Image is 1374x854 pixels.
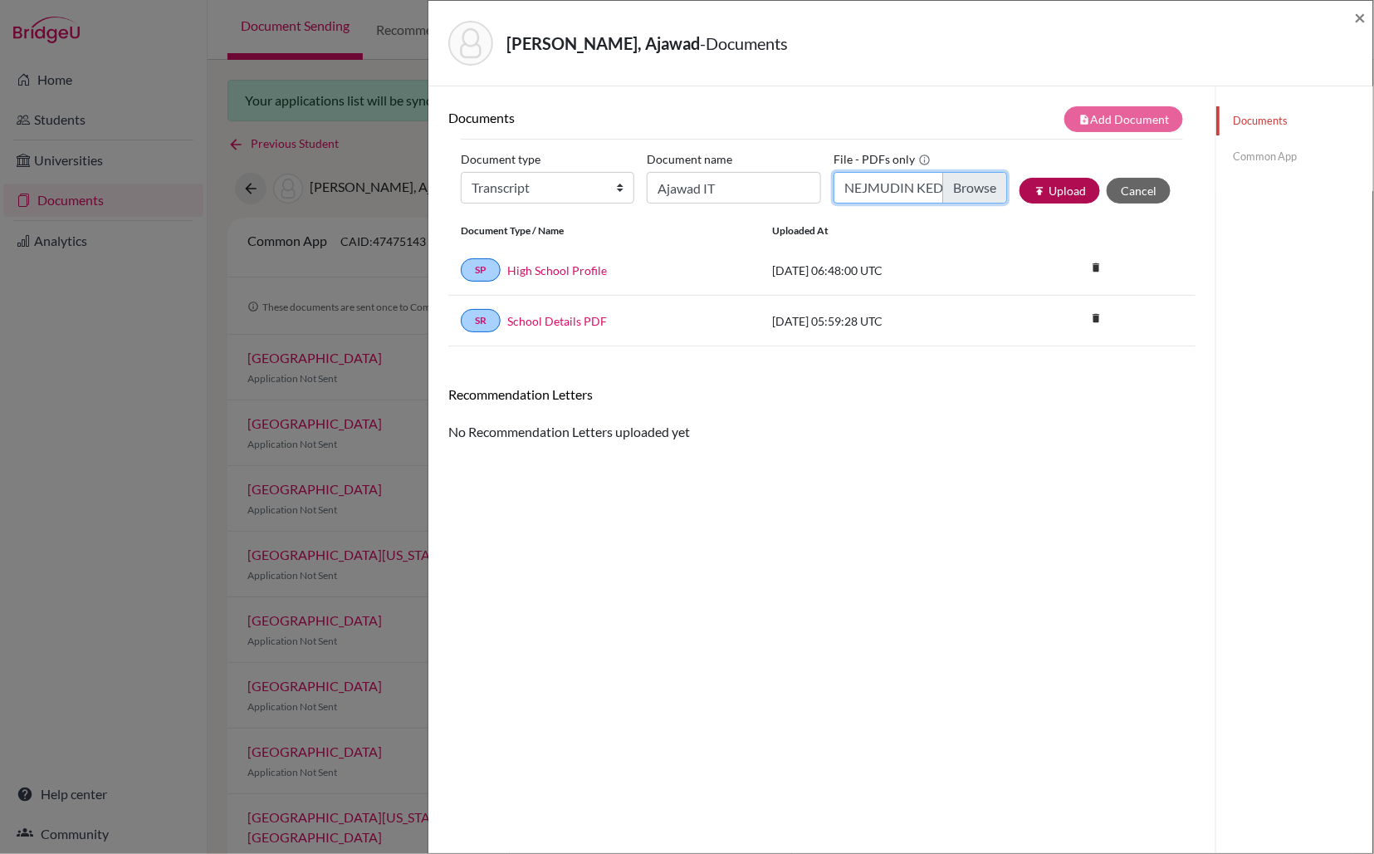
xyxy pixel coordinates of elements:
a: Documents [1216,106,1373,135]
div: [DATE] 06:48:00 UTC [760,262,1009,279]
a: School Details PDF [507,312,607,330]
div: [DATE] 05:59:28 UTC [760,312,1009,330]
strong: [PERSON_NAME], Ajawad [506,33,700,53]
a: Common App [1216,142,1373,171]
a: delete [1083,308,1108,331]
a: SP [461,258,501,282]
div: Uploaded at [760,223,1009,238]
a: High School Profile [507,262,607,279]
i: publish [1034,185,1045,197]
i: delete [1083,306,1108,331]
a: SR [461,309,501,332]
span: × [1355,5,1367,29]
div: Document Type / Name [448,223,760,238]
label: Document type [461,146,540,172]
label: Document name [647,146,732,172]
h6: Recommendation Letters [448,386,1196,402]
button: Cancel [1107,178,1171,204]
span: - Documents [700,33,788,53]
label: File - PDFs only [834,146,931,172]
i: note_add [1078,114,1090,125]
button: publishUpload [1019,178,1100,204]
a: delete [1083,258,1108,280]
div: No Recommendation Letters uploaded yet [448,386,1196,442]
button: Close [1355,7,1367,27]
i: delete [1083,255,1108,280]
button: note_addAdd Document [1064,106,1183,132]
h6: Documents [448,110,822,125]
